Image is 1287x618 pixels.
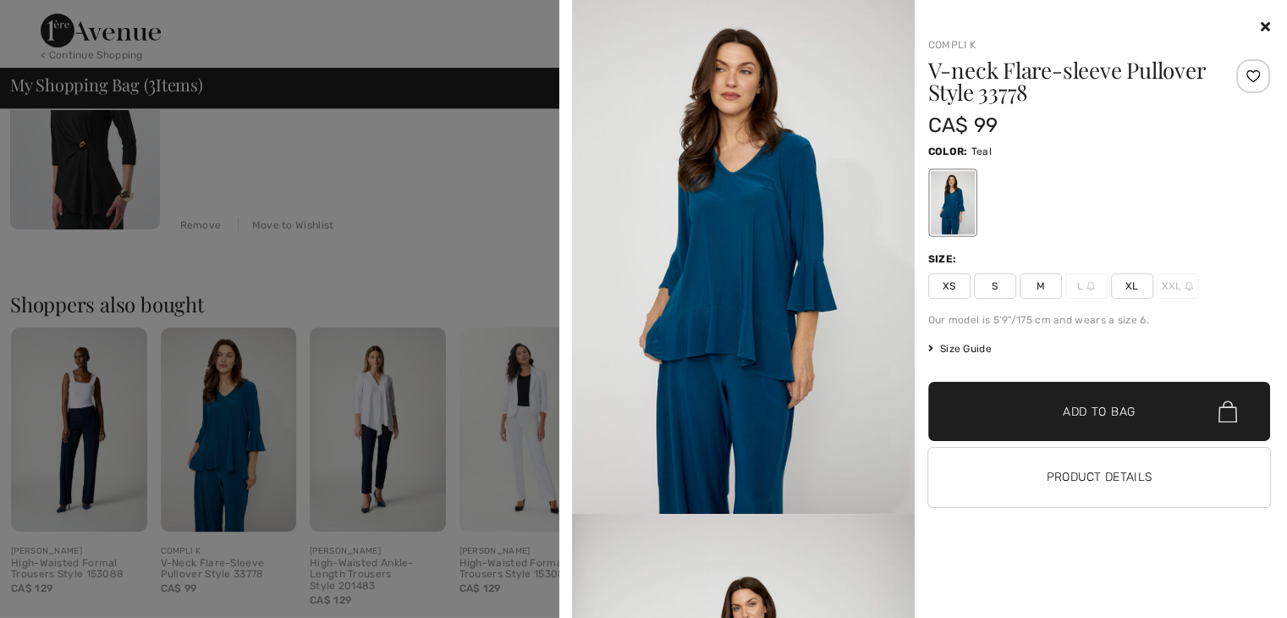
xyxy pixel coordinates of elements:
[1111,273,1153,299] span: XL
[928,273,971,299] span: XS
[38,12,73,27] span: Help
[928,59,1213,103] h1: V-neck Flare-sleeve Pullover Style 33778
[1218,400,1237,422] img: Bag.svg
[928,251,960,267] div: Size:
[1065,273,1108,299] span: L
[928,113,998,137] span: CA$ 99
[928,448,1271,507] button: Product Details
[1185,282,1193,290] img: ring-m.svg
[1063,403,1136,421] span: Add to Bag
[1086,282,1095,290] img: ring-m.svg
[974,273,1016,299] span: S
[971,146,992,157] span: Teal
[928,341,992,356] span: Size Guide
[928,39,976,51] a: Compli K
[1157,273,1199,299] span: XXL
[928,382,1271,441] button: Add to Bag
[930,171,974,235] div: Teal
[1020,273,1062,299] span: M
[928,146,968,157] span: Color:
[928,312,1271,328] div: Our model is 5'9"/175 cm and wears a size 6.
